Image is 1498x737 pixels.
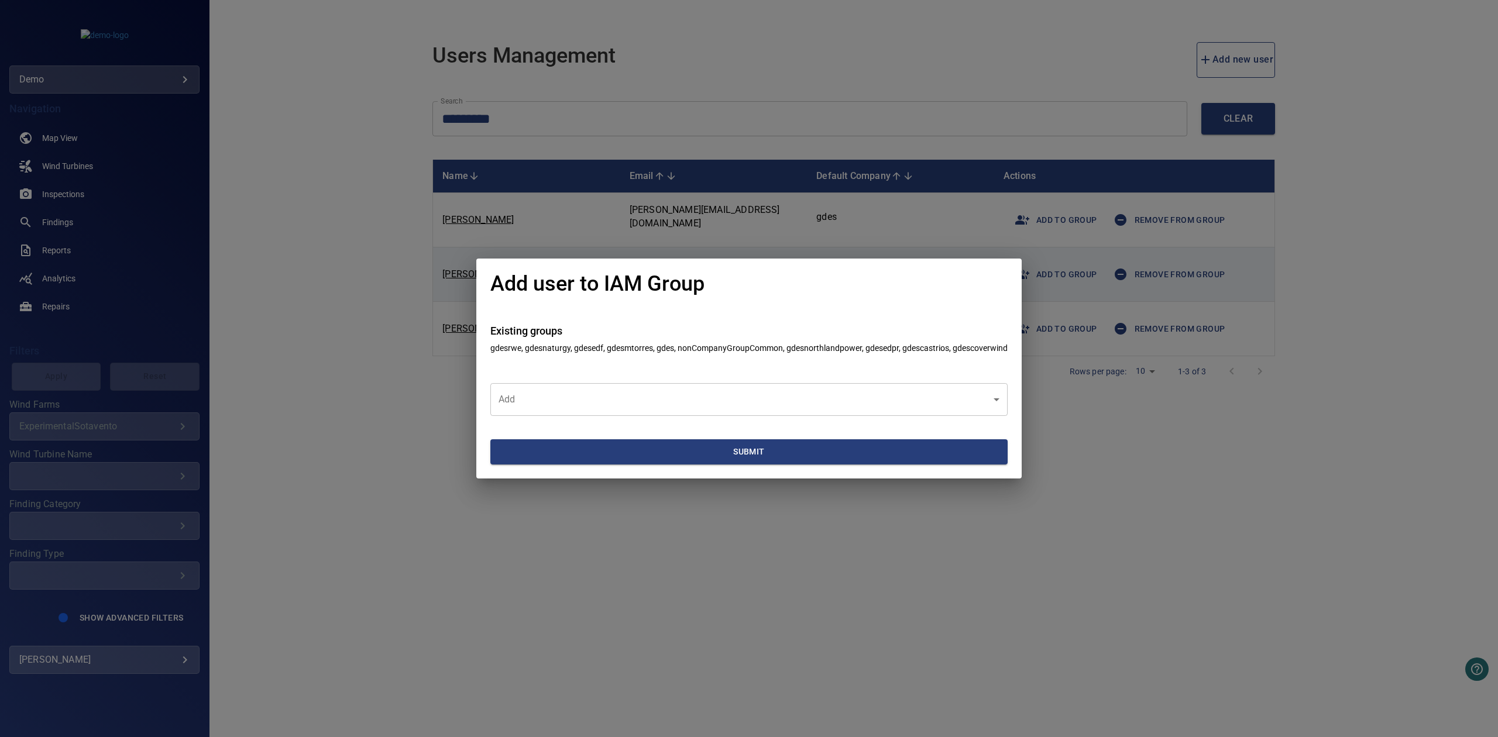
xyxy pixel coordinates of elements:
[495,445,1003,459] span: Submit
[490,325,1008,337] h4: Existing groups
[490,383,1008,416] div: ​
[490,273,705,296] h1: Add user to IAM Group
[490,342,1008,354] p: gdesrwe, gdesnaturgy, gdesedf, gdesmtorres, gdes, nonCompanyGroupCommon, gdesnorthlandpower, gdes...
[490,439,1008,464] button: Submit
